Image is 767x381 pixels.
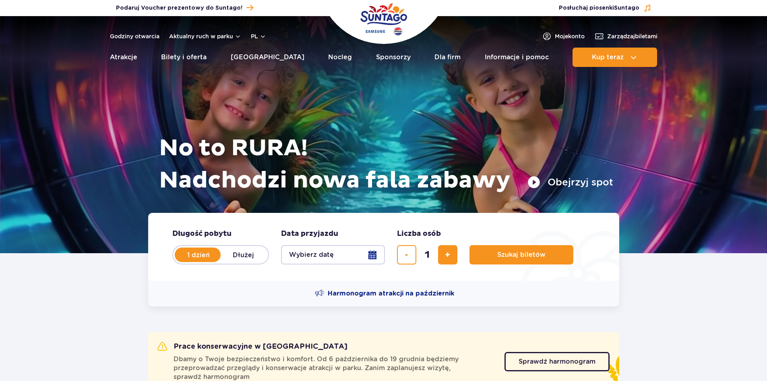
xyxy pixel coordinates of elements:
button: pl [251,32,266,40]
a: Bilety i oferta [161,48,207,67]
form: Planowanie wizyty w Park of Poland [148,213,619,281]
button: Kup teraz [573,48,657,67]
span: Moje konto [555,32,585,40]
a: Podaruj Voucher prezentowy do Suntago! [116,2,253,13]
a: Informacje i pomoc [485,48,549,67]
h1: No to RURA! Nadchodzi nowa fala zabawy [159,132,613,197]
a: Nocleg [328,48,352,67]
button: Obejrzyj spot [527,176,613,189]
span: Harmonogram atrakcji na październik [328,289,454,298]
a: Sponsorzy [376,48,411,67]
button: Wybierz datę [281,245,385,264]
a: Zarządzajbiletami [594,31,657,41]
label: 1 dzień [176,246,221,263]
label: Dłużej [221,246,267,263]
input: liczba biletów [418,245,437,264]
span: Suntago [614,5,639,11]
span: Sprawdź harmonogram [519,358,595,365]
button: usuń bilet [397,245,416,264]
button: Aktualny ruch w parku [169,33,241,40]
span: Liczba osób [397,229,441,239]
span: Data przyjazdu [281,229,338,239]
span: Podaruj Voucher prezentowy do Suntago! [116,4,242,12]
span: Szukaj biletów [497,251,546,258]
span: Kup teraz [592,54,624,61]
span: Długość pobytu [172,229,232,239]
button: Posłuchaj piosenkiSuntago [559,4,651,12]
button: dodaj bilet [438,245,457,264]
button: Szukaj biletów [469,245,573,264]
span: Posłuchaj piosenki [559,4,639,12]
a: Sprawdź harmonogram [504,352,610,371]
a: [GEOGRAPHIC_DATA] [231,48,304,67]
a: Dla firm [434,48,461,67]
a: Harmonogram atrakcji na październik [315,289,454,298]
span: Zarządzaj biletami [607,32,657,40]
a: Mojekonto [542,31,585,41]
a: Godziny otwarcia [110,32,159,40]
h2: Prace konserwacyjne w [GEOGRAPHIC_DATA] [157,342,347,352]
a: Atrakcje [110,48,137,67]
